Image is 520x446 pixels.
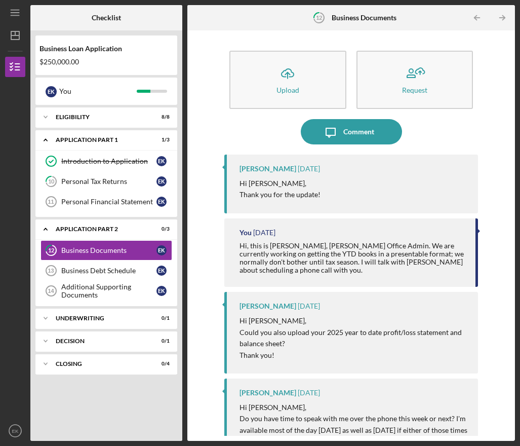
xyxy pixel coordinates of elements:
[56,338,144,344] div: Decision
[39,45,173,53] div: Business Loan Application
[56,114,144,120] div: Eligibility
[229,51,346,109] button: Upload
[56,361,144,367] div: Closing
[39,58,173,66] div: $250,000.00
[151,315,170,321] div: 0 / 1
[298,165,320,173] time: 2025-09-23 15:45
[48,178,55,185] tspan: 10
[239,229,252,237] div: You
[92,14,121,22] b: Checklist
[5,421,25,441] button: EK
[156,176,167,187] div: E K
[239,242,466,274] div: Hi, this is [PERSON_NAME], [PERSON_NAME] Office Admin. We are currently working on getting the YT...
[156,286,167,296] div: E K
[61,157,156,165] div: Introduction to Application
[61,198,156,206] div: Personal Financial Statement
[239,389,296,397] div: [PERSON_NAME]
[402,86,427,94] div: Request
[239,350,468,361] p: Thank you!
[239,327,468,350] p: Could you also upload your 2025 year to date profit/loss statement and balance sheet?
[151,338,170,344] div: 0 / 1
[315,14,322,21] tspan: 12
[332,14,396,22] b: Business Documents
[59,83,137,100] div: You
[343,119,374,144] div: Comment
[151,137,170,143] div: 1 / 3
[239,315,468,326] p: Hi [PERSON_NAME],
[61,177,156,185] div: Personal Tax Returns
[151,226,170,232] div: 0 / 3
[61,283,156,299] div: Additional Supporting Documents
[46,86,57,97] div: E K
[48,247,54,254] tspan: 12
[48,268,54,274] tspan: 13
[56,137,144,143] div: Application Part 1
[301,119,402,144] button: Comment
[239,189,321,200] p: Thank you for the update!
[41,151,172,171] a: Introduction to ApplicationEK
[239,402,468,413] p: Hi [PERSON_NAME],
[41,240,172,261] a: 12Business DocumentsEK
[298,302,320,310] time: 2025-09-22 21:42
[41,281,172,301] a: 14Additional Supporting DocumentsEK
[12,428,19,434] text: EK
[276,86,299,94] div: Upload
[298,389,320,397] time: 2025-09-18 21:15
[48,288,54,294] tspan: 14
[56,315,144,321] div: Underwriting
[61,246,156,254] div: Business Documents
[356,51,473,109] button: Request
[239,178,321,189] p: Hi [PERSON_NAME],
[48,199,54,205] tspan: 11
[253,229,275,237] time: 2025-09-22 23:37
[156,197,167,207] div: E K
[156,245,167,255] div: E K
[41,192,172,212] a: 11Personal Financial StatementEK
[151,361,170,367] div: 0 / 4
[41,261,172,281] a: 13Business Debt ScheduleEK
[41,171,172,192] a: 10Personal Tax ReturnsEK
[56,226,144,232] div: Application Part 2
[61,267,156,275] div: Business Debt Schedule
[156,156,167,166] div: E K
[239,165,296,173] div: [PERSON_NAME]
[156,266,167,276] div: E K
[239,302,296,310] div: [PERSON_NAME]
[151,114,170,120] div: 8 / 8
